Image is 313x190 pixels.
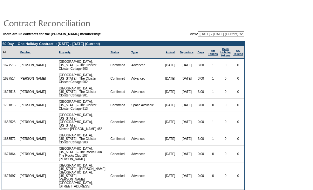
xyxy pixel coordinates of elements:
td: 0 [219,162,232,190]
td: 0 [232,72,244,85]
td: [DATE] [162,59,178,72]
a: Status [111,51,119,54]
td: 0 [219,132,232,146]
td: [GEOGRAPHIC_DATA], [US_STATE] - The Cloister Cloister Cottage 913 [58,99,109,112]
td: 0.00 [195,162,207,190]
td: Confirmed [109,99,130,112]
td: Advanced [130,146,162,162]
td: 0 [219,146,232,162]
a: Arrival [166,51,175,54]
td: 0 [232,146,244,162]
td: 1627864 [2,146,18,162]
td: 0 [219,72,232,85]
td: [DATE] [162,146,178,162]
td: [PERSON_NAME] [18,99,47,112]
td: 3.00 [195,85,207,99]
td: [DATE] [178,59,195,72]
td: [PERSON_NAME] [18,85,47,99]
td: Advanced [130,85,162,99]
td: Advanced [130,132,162,146]
td: 1627513 [2,85,18,99]
td: Cancelled [109,112,130,132]
td: 3.00 [195,59,207,72]
td: Cancelled [109,146,130,162]
td: 1627515 [2,59,18,72]
a: Peak HolidayTokens [221,48,231,57]
td: [GEOGRAPHIC_DATA], [US_STATE] - [PERSON_NAME][GEOGRAPHIC_DATA], [US_STATE] [PERSON_NAME][GEOGRAPH... [58,162,109,190]
td: [PERSON_NAME] [18,162,47,190]
a: Type [131,51,138,54]
img: pgTtlContractReconciliation.gif [3,16,130,29]
td: [DATE] [178,85,195,99]
td: 1 [207,59,219,72]
td: Advanced [130,72,162,85]
td: [DATE] [162,132,178,146]
td: Advanced [130,59,162,72]
td: [DATE] [162,85,178,99]
a: Property [59,51,71,54]
td: 0 [207,146,219,162]
td: Confirmed [109,72,130,85]
td: 0 [232,162,244,190]
td: 0 [219,59,232,72]
td: 0.00 [195,146,207,162]
td: 0 [232,85,244,99]
td: [DATE] [178,162,195,190]
td: Advanced [130,112,162,132]
td: Advanced [130,162,162,190]
a: Days [197,51,204,54]
td: [GEOGRAPHIC_DATA], [US_STATE] - The Cloister Cloister Cottage 902 [58,72,109,85]
td: 1 [207,132,219,146]
td: 0 [232,99,244,112]
td: [DATE] [178,112,195,132]
td: Confirmed [109,85,130,99]
td: [GEOGRAPHIC_DATA], [US_STATE] - The Rocks Club The Rocks Club 107 [PERSON_NAME] [58,146,109,162]
td: Confirmed [109,132,130,146]
td: [DATE] [178,99,195,112]
td: [DATE] [162,99,178,112]
td: 3.00 [195,72,207,85]
td: [PERSON_NAME] [18,146,47,162]
td: Id [2,46,18,59]
td: 0 [207,162,219,190]
a: ARTokens [208,49,218,56]
td: [GEOGRAPHIC_DATA], [US_STATE] - The Cloister Cloister Cottage 903 [58,132,109,146]
td: 1 [207,85,219,99]
a: Departure [180,51,194,54]
a: Member [20,51,31,54]
td: [DATE] [162,112,178,132]
td: [PERSON_NAME] [18,72,47,85]
td: 0 [219,112,232,132]
td: [PERSON_NAME] [18,132,47,146]
td: 1 [207,112,219,132]
td: 60 Day – One Holiday Contract :: [DATE] - [DATE] (Current) [2,41,244,46]
td: [PERSON_NAME] [18,59,47,72]
td: [GEOGRAPHIC_DATA], [US_STATE] - The Cloister Cloister Cottage 903 [58,59,109,72]
td: Space Available [130,99,162,112]
td: 0 [232,112,244,132]
td: [DATE] [178,146,195,162]
td: [DATE] [162,72,178,85]
td: 0 [232,132,244,146]
td: 0 [207,99,219,112]
td: 0 [232,59,244,72]
td: 3.00 [195,99,207,112]
td: 1683572 [2,132,18,146]
td: 1627514 [2,72,18,85]
td: Cancelled [109,162,130,190]
b: There are 22 contracts for the [PERSON_NAME] membership: [2,32,101,36]
td: [DATE] [178,72,195,85]
td: 0 [219,99,232,112]
td: View: [159,31,244,36]
td: 1791815 [2,99,18,112]
td: 0.00 [195,112,207,132]
td: 1 [207,72,219,85]
td: [DATE] [178,132,195,146]
td: 1627697 [2,162,18,190]
td: 1662525 [2,112,18,132]
td: [DATE] [162,162,178,190]
td: [PERSON_NAME] [18,112,47,132]
td: 0 [219,85,232,99]
td: [GEOGRAPHIC_DATA], [US_STATE] - The Cloister Cloister Cottage 901 [58,85,109,99]
a: SGTokens [233,49,243,56]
